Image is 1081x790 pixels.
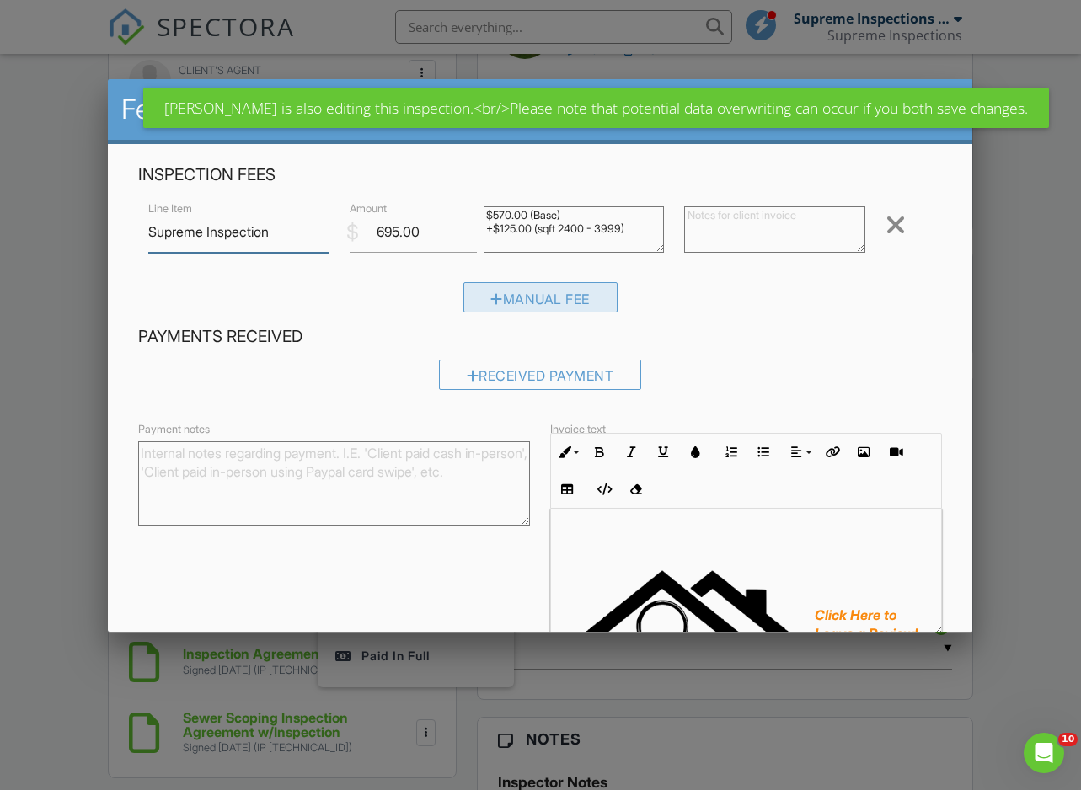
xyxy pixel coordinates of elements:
a: Received Payment [439,371,642,387]
button: Insert Table [551,473,583,505]
button: Insert Image (⌘P) [848,436,880,468]
button: Insert Link (⌘K) [816,436,848,468]
div: $ [346,217,359,246]
h2: Fees & Payments [121,93,959,126]
label: Payment notes [138,422,210,437]
button: Unordered List [747,436,779,468]
button: Clear Formatting [619,473,651,505]
h4: Payments Received [138,325,942,347]
button: Insert Video [880,436,912,468]
div: Manual Fee [463,282,618,312]
img: 1_SupremeInspections%28Red%29.png [565,533,811,779]
textarea: $570.00 (Base) +$125.00 (sqft 2400 - 3999) [484,206,665,253]
label: Invoice text [550,422,606,437]
button: Colors [679,436,711,468]
button: Ordered List [715,436,747,468]
button: Underline (⌘U) [647,436,679,468]
span: 10 [1058,733,1078,746]
a: Click Here to Leave a Review! [815,606,918,642]
button: Italic (⌘I) [615,436,647,468]
div: Received Payment [439,360,642,390]
button: Inline Style [551,436,583,468]
div: [PERSON_NAME] is also editing this inspection.<br/>Please note that potential data overwriting ca... [143,88,1049,128]
button: Bold (⌘B) [583,436,615,468]
iframe: Intercom live chat [1024,733,1064,773]
button: Align [784,436,816,468]
a: Manual Fee [463,294,618,311]
button: Code View [587,473,619,505]
label: Line Item [148,201,192,216]
label: Amount [350,201,387,216]
h4: Inspection Fees [138,164,942,186]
